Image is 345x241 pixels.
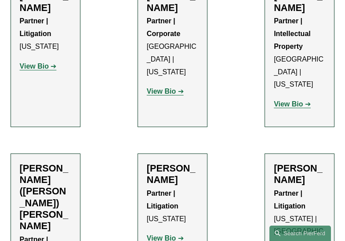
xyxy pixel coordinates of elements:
[20,62,49,70] strong: View Bio
[274,190,305,210] strong: Partner | Litigation
[147,163,198,186] h2: [PERSON_NAME]
[147,88,176,95] strong: View Bio
[147,15,198,78] p: [GEOGRAPHIC_DATA] | [US_STATE]
[20,15,71,53] p: [US_STATE]
[20,62,57,70] a: View Bio
[269,226,331,241] a: Search this site
[147,88,184,95] a: View Bio
[274,17,312,50] strong: Partner | Intellectual Property
[20,17,51,37] strong: Partner | Litigation
[274,163,325,186] h2: [PERSON_NAME]
[274,100,303,108] strong: View Bio
[147,17,180,37] strong: Partner | Corporate
[274,100,311,108] a: View Bio
[147,187,198,225] p: [US_STATE]
[274,15,325,91] p: [GEOGRAPHIC_DATA] | [US_STATE]
[147,190,178,210] strong: Partner | Litigation
[20,163,71,232] h2: [PERSON_NAME] ([PERSON_NAME]) [PERSON_NAME]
